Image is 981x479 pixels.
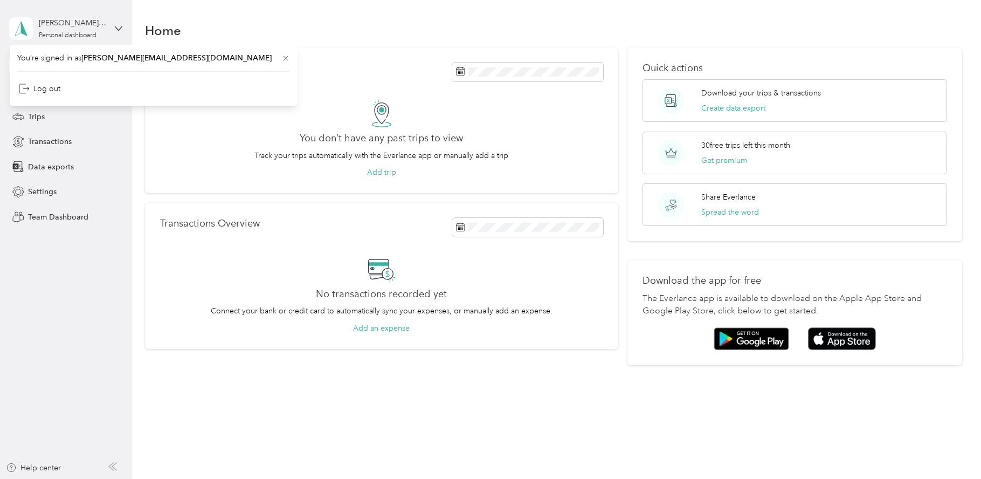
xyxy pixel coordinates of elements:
p: Quick actions [643,63,947,74]
button: Add an expense [353,323,410,334]
span: Team Dashboard [28,211,88,223]
p: Download the app for free [643,275,947,286]
span: Settings [28,186,57,197]
p: Connect your bank or credit card to automatically sync your expenses, or manually add an expense. [211,305,552,317]
div: Log out [19,83,60,94]
p: Transactions Overview [160,218,260,229]
img: App store [808,327,876,351]
button: Help center [6,462,61,474]
h1: Home [145,25,181,36]
p: Track your trips automatically with the Everlance app or manually add a trip [254,150,508,161]
p: The Everlance app is available to download on the Apple App Store and Google Play Store, click be... [643,292,947,318]
div: Personal dashboard [39,32,96,39]
p: Share Everlance [701,191,756,203]
div: [PERSON_NAME][EMAIL_ADDRESS][DOMAIN_NAME] [39,17,106,29]
span: Transactions [28,136,72,147]
button: Add trip [367,167,396,178]
button: Spread the word [701,207,759,218]
button: Create data export [701,102,765,114]
h2: You don’t have any past trips to view [300,133,463,144]
img: Google play [714,327,789,350]
p: Download your trips & transactions [701,87,821,99]
p: 30 free trips left this month [701,140,790,151]
span: [PERSON_NAME][EMAIL_ADDRESS][DOMAIN_NAME] [81,53,272,63]
span: Trips [28,111,45,122]
button: Get premium [701,155,747,166]
span: You’re signed in as [17,52,290,64]
span: Data exports [28,161,74,173]
iframe: Everlance-gr Chat Button Frame [921,419,981,479]
h2: No transactions recorded yet [316,289,447,300]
